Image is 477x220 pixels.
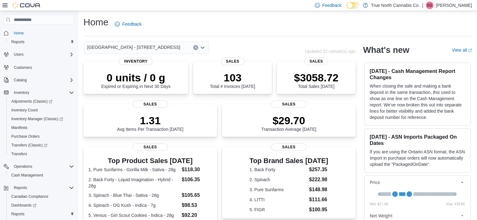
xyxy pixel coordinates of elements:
[182,176,212,183] dd: $106.35
[371,2,420,9] p: True North Cannabis Co.
[9,115,74,123] span: Inventory Manager (Classic)
[210,71,255,89] div: Total # Invoices [DATE]
[119,58,153,65] span: Inventory
[271,100,306,108] span: Sales
[14,65,32,70] span: Customers
[9,202,39,209] a: Dashboards
[9,124,30,131] a: Manifests
[294,71,339,89] div: Total Sales [DATE]
[11,39,24,44] span: Reports
[11,163,35,170] button: Operations
[11,99,52,104] span: Adjustments (Classic)
[11,108,38,113] span: Inventory Count
[9,133,74,140] span: Purchase Orders
[6,201,77,210] a: Dashboards
[250,177,307,183] dt: 2. Spinach
[9,141,50,149] a: Transfers (Classic)
[11,143,47,148] span: Transfers (Classic)
[6,38,77,46] button: Reports
[6,97,77,106] a: Adjustments (Classic)
[9,150,74,158] span: Transfers
[101,71,171,89] div: Expired or Expiring in Next 30 Days
[9,210,74,218] span: Reports
[9,171,74,179] span: Cash Management
[6,210,77,218] button: Reports
[11,29,26,37] a: Home
[88,157,212,165] h3: Top Product Sales [DATE]
[11,76,29,84] button: Catalog
[11,203,36,208] span: Dashboards
[117,114,183,132] div: Avg Items Per Transaction [DATE]
[11,29,74,37] span: Home
[422,2,423,9] p: |
[14,164,32,169] span: Operations
[11,76,74,84] span: Catalog
[14,31,24,36] span: Home
[6,141,77,150] a: Transfers (Classic)
[11,116,63,121] span: Inventory Manager (Classic)
[309,176,328,183] dd: $222.98
[9,98,55,105] a: Adjustments (Classic)
[88,166,179,173] dt: 1. Pure Sunfarms - Gorilla Milk - Sativa - 28g
[370,68,465,80] h3: [DATE] - Cash Management Report Changes
[88,212,179,218] dt: 5. Versus - Girl Scout Cookies - Indica - 28g
[9,133,42,140] a: Purchase Orders
[11,184,74,192] span: Reports
[6,171,77,180] button: Cash Management
[9,38,74,46] span: Reports
[347,2,360,9] input: Dark Mode
[363,45,409,55] h2: What's new
[1,50,77,59] button: Users
[1,162,77,171] button: Operations
[182,202,212,209] dd: $98.53
[6,106,77,115] button: Inventory Count
[13,2,41,8] img: Cova
[6,115,77,123] a: Inventory Manager (Classic)
[11,89,74,96] span: Inventory
[271,143,306,151] span: Sales
[11,51,26,58] button: Users
[200,45,205,50] button: Open list of options
[305,49,356,54] p: Updated 32 minute(s) ago
[309,196,328,203] dd: $111.66
[133,143,168,151] span: Sales
[1,88,77,97] button: Inventory
[9,38,27,46] a: Reports
[309,166,328,173] dd: $257.35
[122,21,141,27] span: Feedback
[370,149,465,167] p: If you are using the Ontario ASN format, the ASN Import in purchase orders will now automatically...
[305,58,328,65] span: Sales
[182,166,212,173] dd: $118.30
[133,100,168,108] span: Sales
[452,48,472,53] a: View allExternal link
[87,43,180,51] span: [GEOGRAPHIC_DATA] - [STREET_ADDRESS]
[6,192,77,201] button: Canadian Compliance
[11,212,24,217] span: Reports
[370,83,465,120] p: When closing the safe and making a bank deposit in the same transaction, this used to show as one...
[88,192,179,198] dt: 3. Spinach - Blue Thai - Sativa - 28g
[11,64,34,71] a: Customers
[322,2,342,8] span: Feedback
[83,16,109,28] h1: Home
[9,193,74,200] span: Canadian Compliance
[101,71,171,84] p: 0 units / 0 g
[9,106,74,114] span: Inventory Count
[14,52,24,57] span: Users
[370,134,465,146] h3: [DATE] - ASN Imports Packaged On Dates
[1,63,77,72] button: Customers
[6,150,77,158] button: Transfers
[9,193,51,200] a: Canadian Compliance
[309,186,328,193] dd: $148.98
[11,51,74,58] span: Users
[9,202,74,209] span: Dashboards
[468,49,472,52] svg: External link
[1,76,77,84] button: Catalog
[9,171,45,179] a: Cash Management
[294,71,339,84] p: $3058.72
[112,18,144,30] a: Feedback
[9,98,74,105] span: Adjustments (Classic)
[261,114,316,132] div: Transaction Average [DATE]
[11,194,48,199] span: Canadian Compliance
[11,151,27,156] span: Transfers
